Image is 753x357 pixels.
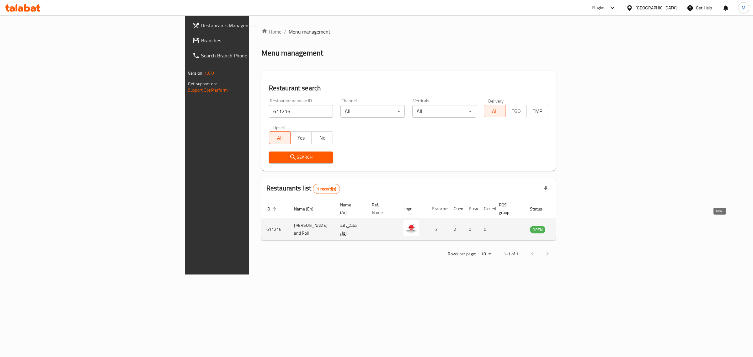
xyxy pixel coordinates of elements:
[311,131,333,144] button: No
[484,105,505,117] button: All
[372,201,391,216] span: Ref. Name
[201,37,306,44] span: Branches
[505,105,527,117] button: TGO
[294,205,322,213] span: Name (En)
[427,218,449,241] td: 2
[290,131,312,144] button: Yes
[266,205,278,213] span: ID
[403,220,419,236] img: Maki and Roll
[592,4,606,12] div: Plugins
[464,199,479,218] th: Busy
[449,218,464,241] td: 2
[504,250,519,258] p: 1-1 of 1
[538,181,553,196] div: Export file
[449,199,464,218] th: Open
[188,86,228,94] a: Support.OpsPlatform
[479,218,494,241] td: 0
[269,152,333,163] button: Search
[269,131,291,144] button: All
[187,33,311,48] a: Branches
[187,18,311,33] a: Restaurants Management
[272,133,288,142] span: All
[488,99,504,103] label: Delivery
[412,105,477,118] div: All
[530,205,550,213] span: Status
[204,69,214,77] span: 1.0.0
[187,48,311,63] a: Search Branch Phone
[274,153,328,161] span: Search
[464,218,479,241] td: 0
[314,133,330,142] span: No
[261,199,579,241] table: enhanced table
[340,201,359,216] span: Name (Ar)
[273,125,285,130] label: Upsell
[530,226,545,233] span: OPEN
[201,52,306,59] span: Search Branch Phone
[188,69,203,77] span: Version:
[635,4,677,11] div: [GEOGRAPHIC_DATA]
[289,218,335,241] td: [PERSON_NAME] and Roll
[742,4,745,11] span: M
[340,105,405,118] div: All
[499,201,517,216] span: POS group
[427,199,449,218] th: Branches
[261,28,556,35] nav: breadcrumb
[313,184,340,194] div: Total records count
[188,80,217,88] span: Get support on:
[269,83,548,93] h2: Restaurant search
[526,105,548,117] button: TMP
[261,48,323,58] h2: Menu management
[293,133,309,142] span: Yes
[201,22,306,29] span: Restaurants Management
[313,186,340,192] span: 1 record(s)
[398,199,427,218] th: Logo
[269,105,333,118] input: Search for restaurant name or ID..
[479,199,494,218] th: Closed
[487,107,503,116] span: All
[478,249,494,259] div: Rows per page:
[508,107,524,116] span: TGO
[529,107,546,116] span: TMP
[266,184,340,194] h2: Restaurants list
[335,218,367,241] td: ماكي اند رول
[448,250,476,258] p: Rows per page:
